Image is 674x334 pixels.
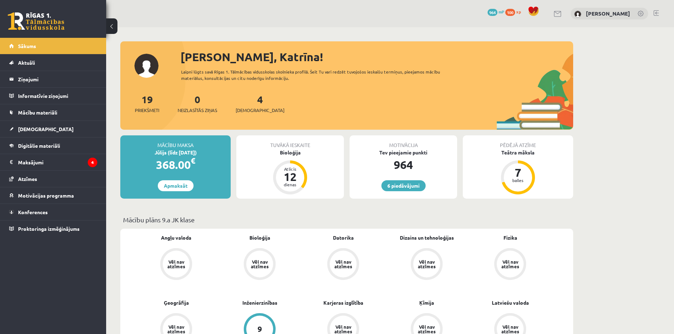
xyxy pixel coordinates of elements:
[18,43,36,49] span: Sākums
[166,324,186,334] div: Vēl nav atzīmes
[463,149,573,156] div: Teātra māksla
[333,234,354,241] a: Datorika
[236,149,344,156] div: Bioloģija
[236,149,344,195] a: Bioloģija Atlicis 12 dienas
[18,109,57,116] span: Mācību materiāli
[181,69,453,81] div: Laipni lūgts savā Rīgas 1. Tālmācības vidusskolas skolnieka profilā. Šeit Tu vari redzēt tuvojošo...
[9,71,97,87] a: Ziņojumi
[258,325,262,333] div: 9
[120,156,231,173] div: 368.00
[9,54,97,71] a: Aktuāli
[135,107,159,114] span: Priekšmeti
[18,71,97,87] legend: Ziņojumi
[218,248,301,281] a: Vēl nav atzīmes
[385,248,468,281] a: Vēl nav atzīmes
[280,167,301,171] div: Atlicis
[488,9,497,16] span: 964
[164,299,189,306] a: Ģeogrāfija
[18,154,97,170] legend: Maksājumi
[18,126,74,132] span: [DEMOGRAPHIC_DATA]
[323,299,363,306] a: Karjeras izglītība
[333,259,353,269] div: Vēl nav atzīmes
[18,192,74,199] span: Motivācijas programma
[18,176,37,182] span: Atzīmes
[236,93,284,114] a: 4[DEMOGRAPHIC_DATA]
[516,9,521,14] span: xp
[381,180,426,191] a: 6 piedāvājumi
[301,248,385,281] a: Vēl nav atzīmes
[350,135,457,149] div: Motivācija
[135,93,159,114] a: 19Priekšmeti
[8,12,64,30] a: Rīgas 1. Tālmācības vidusskola
[400,234,454,241] a: Dizains un tehnoloģijas
[123,215,570,224] p: Mācību plāns 9.a JK klase
[9,104,97,121] a: Mācību materiāli
[120,135,231,149] div: Mācību maksa
[161,234,191,241] a: Angļu valoda
[236,135,344,149] div: Tuvākā ieskaite
[333,324,353,334] div: Vēl nav atzīmes
[9,171,97,187] a: Atzīmes
[499,9,504,14] span: mP
[9,38,97,54] a: Sākums
[166,259,186,269] div: Vēl nav atzīmes
[9,204,97,220] a: Konferences
[505,9,515,16] span: 100
[463,135,573,149] div: Pēdējā atzīme
[191,156,195,166] span: €
[350,156,457,173] div: 964
[9,221,97,237] a: Proktoringa izmēģinājums
[574,11,581,18] img: Katrīna Dargēviča
[250,259,270,269] div: Vēl nav atzīmes
[463,149,573,195] a: Teātra māksla 7 balles
[280,171,301,182] div: 12
[9,121,97,137] a: [DEMOGRAPHIC_DATA]
[249,234,270,241] a: Bioloģija
[9,187,97,204] a: Motivācijas programma
[134,248,218,281] a: Vēl nav atzīmes
[9,154,97,170] a: Maksājumi4
[505,9,524,14] a: 100 xp
[468,248,552,281] a: Vēl nav atzīmes
[88,158,97,167] i: 4
[9,137,97,154] a: Digitālie materiāli
[18,142,60,149] span: Digitālie materiāli
[488,9,504,14] a: 964 mP
[180,48,573,65] div: [PERSON_NAME], Katrīna!
[158,180,194,191] a: Apmaksāt
[18,59,35,66] span: Aktuāli
[350,149,457,156] div: Tev pieejamie punkti
[242,299,277,306] a: Inženierzinības
[9,88,97,104] a: Informatīvie ziņojumi
[500,324,520,334] div: Vēl nav atzīmes
[419,299,434,306] a: Ķīmija
[417,324,437,334] div: Vēl nav atzīmes
[280,182,301,187] div: dienas
[236,107,284,114] span: [DEMOGRAPHIC_DATA]
[507,167,529,178] div: 7
[503,234,517,241] a: Fizika
[586,10,630,17] a: [PERSON_NAME]
[178,93,217,114] a: 0Neizlasītās ziņas
[417,259,437,269] div: Vēl nav atzīmes
[18,225,80,232] span: Proktoringa izmēģinājums
[507,178,529,182] div: balles
[178,107,217,114] span: Neizlasītās ziņas
[500,259,520,269] div: Vēl nav atzīmes
[18,88,97,104] legend: Informatīvie ziņojumi
[120,149,231,156] div: Jūlijs (līdz [DATE])
[492,299,529,306] a: Latviešu valoda
[18,209,48,215] span: Konferences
